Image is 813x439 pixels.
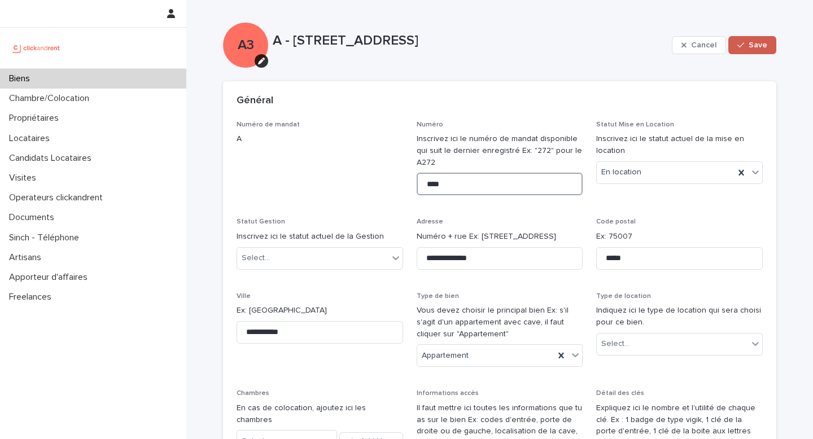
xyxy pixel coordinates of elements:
[417,121,443,128] span: Numéro
[273,33,667,49] p: A - [STREET_ADDRESS]
[596,231,763,243] p: Ex: 75007
[691,41,716,49] span: Cancel
[596,121,674,128] span: Statut Mise en Location
[237,95,273,107] h2: Général
[596,305,763,328] p: Indiquez ici le type de location qui sera choisi pour ce bien.
[237,402,403,426] p: En cas de colocation, ajoutez ici les chambres
[601,166,641,178] span: En location
[237,390,269,397] span: Chambres
[242,252,270,264] div: Select...
[417,133,583,168] p: Inscrivez ici le numéro de mandat disponible qui suit le dernier enregistré Ex: "272" pour le A272
[237,133,403,145] p: A
[237,218,285,225] span: Statut Gestion
[5,272,97,283] p: Apporteur d'affaires
[596,293,651,300] span: Type de location
[601,338,630,350] div: Select...
[749,41,767,49] span: Save
[5,232,88,243] p: Sinch - Téléphone
[237,231,403,243] p: Inscrivez ici le statut actuel de la Gestion
[417,390,479,397] span: Informations accès
[237,305,403,317] p: Ex: [GEOGRAPHIC_DATA]
[5,133,59,144] p: Locataires
[5,192,112,203] p: Operateurs clickandrent
[596,218,636,225] span: Code postal
[237,293,251,300] span: Ville
[672,36,726,54] button: Cancel
[417,305,583,340] p: Vous devez choisir le principal bien Ex: s'il s'agit d'un appartement avec cave, il faut cliquer ...
[237,121,300,128] span: Numéro de mandat
[5,292,60,302] p: Freelances
[596,133,763,157] p: Inscrivez ici le statut actuel de la mise en location
[5,153,100,164] p: Candidats Locataires
[417,293,459,300] span: Type de bien
[422,350,469,362] span: Appartement
[5,93,98,104] p: Chambre/Colocation
[5,113,68,124] p: Propriétaires
[596,390,644,397] span: Détail des clés
[728,36,776,54] button: Save
[417,218,443,225] span: Adresse
[5,252,50,263] p: Artisans
[417,231,583,243] p: Numéro + rue Ex: [STREET_ADDRESS]
[9,37,64,59] img: UCB0brd3T0yccxBKYDjQ
[5,173,45,183] p: Visites
[5,212,63,223] p: Documents
[5,73,39,84] p: Biens
[596,402,763,437] p: Expliquez ici le nombre et l'utilité de chaque clé. Ex : 1 badge de type vigik, 1 clé de la porte...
